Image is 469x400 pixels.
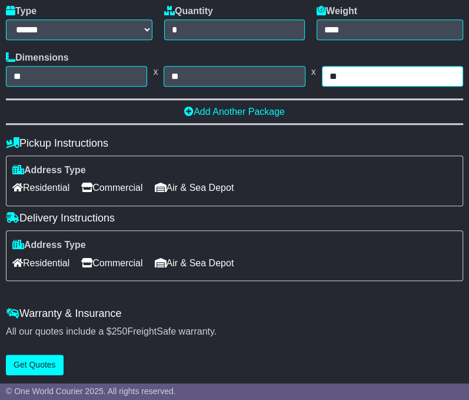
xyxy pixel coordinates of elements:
[12,254,69,272] span: Residential
[81,178,142,197] span: Commercial
[6,386,176,396] span: © One World Courier 2025. All rights reserved.
[6,52,69,63] label: Dimensions
[6,355,64,375] button: Get Quotes
[317,5,357,16] label: Weight
[6,5,36,16] label: Type
[81,254,142,272] span: Commercial
[12,178,69,197] span: Residential
[12,239,86,250] label: Address Type
[6,212,463,224] h4: Delivery Instructions
[6,137,463,150] h4: Pickup Instructions
[6,326,463,337] div: All our quotes include a $ FreightSafe warranty.
[12,164,86,176] label: Address Type
[112,326,128,336] span: 250
[147,66,164,77] span: x
[164,5,213,16] label: Quantity
[6,308,463,320] h4: Warranty & Insurance
[155,254,234,272] span: Air & Sea Depot
[305,66,322,77] span: x
[155,178,234,197] span: Air & Sea Depot
[184,107,285,117] a: Add Another Package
